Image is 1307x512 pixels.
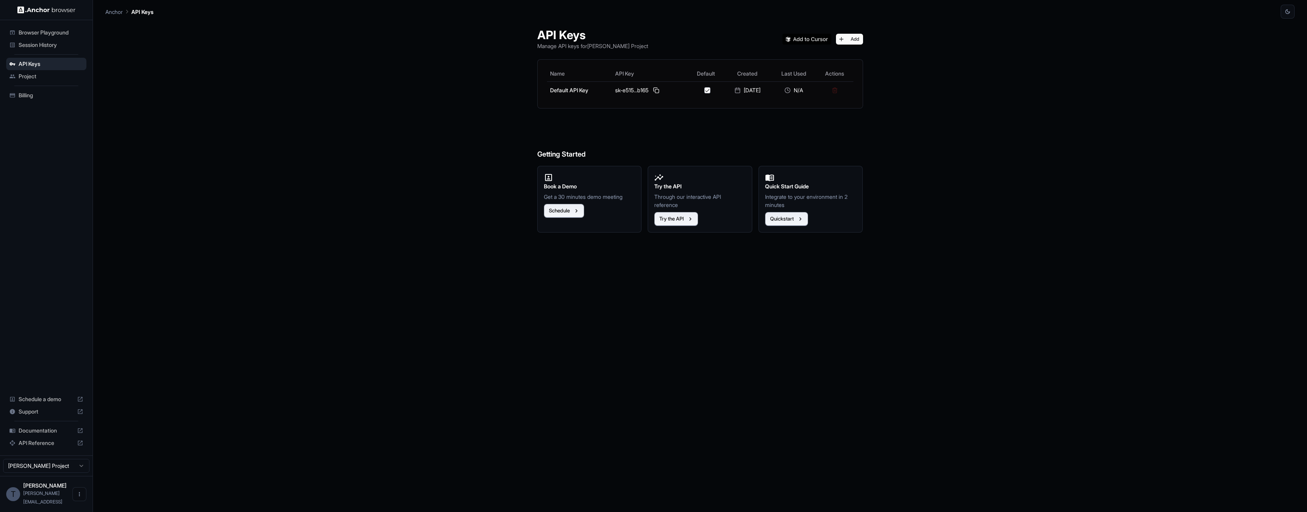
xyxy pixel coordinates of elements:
[537,42,648,50] p: Manage API keys for [PERSON_NAME] Project
[836,34,863,45] button: Add
[72,487,86,501] button: Open menu
[537,118,863,160] h6: Getting Started
[652,86,661,95] button: Copy API key
[131,8,153,16] p: API Keys
[654,182,746,191] h2: Try the API
[23,482,67,489] span: Tom Diacono
[6,70,86,83] div: Project
[765,193,856,209] p: Integrate to your environment in 2 minutes
[6,89,86,102] div: Billing
[765,182,856,191] h2: Quick Start Guide
[774,86,813,94] div: N/A
[6,405,86,418] div: Support
[17,6,76,14] img: Anchor Logo
[19,72,83,80] span: Project
[544,193,635,201] p: Get a 30 minutes demo meeting
[19,41,83,49] span: Session History
[771,66,816,81] th: Last Used
[105,8,123,16] p: Anchor
[724,66,771,81] th: Created
[544,182,635,191] h2: Book a Demo
[23,490,62,505] span: tom@asteroid.ai
[612,66,688,81] th: API Key
[544,204,584,218] button: Schedule
[654,193,746,209] p: Through our interactive API reference
[105,7,153,16] nav: breadcrumb
[6,487,20,501] div: T
[6,437,86,449] div: API Reference
[782,34,831,45] img: Add anchorbrowser MCP server to Cursor
[615,86,685,95] div: sk-e515...b165
[6,424,86,437] div: Documentation
[654,212,698,226] button: Try the API
[19,29,83,36] span: Browser Playground
[727,86,768,94] div: [DATE]
[816,66,853,81] th: Actions
[547,66,612,81] th: Name
[19,60,83,68] span: API Keys
[6,26,86,39] div: Browser Playground
[19,395,74,403] span: Schedule a demo
[19,408,74,415] span: Support
[547,81,612,99] td: Default API Key
[6,39,86,51] div: Session History
[6,393,86,405] div: Schedule a demo
[688,66,724,81] th: Default
[19,91,83,99] span: Billing
[19,427,74,434] span: Documentation
[537,28,648,42] h1: API Keys
[765,212,808,226] button: Quickstart
[6,58,86,70] div: API Keys
[19,439,74,447] span: API Reference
